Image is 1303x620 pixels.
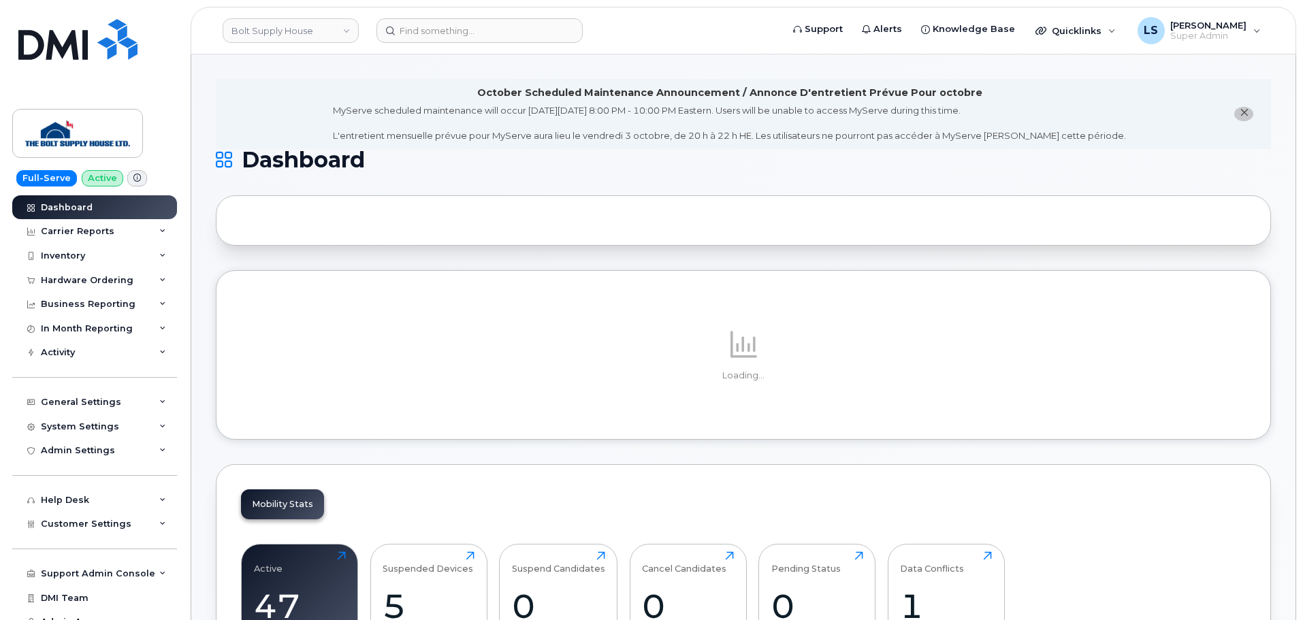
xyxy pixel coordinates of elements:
div: MyServe scheduled maintenance will occur [DATE][DATE] 8:00 PM - 10:00 PM Eastern. Users will be u... [333,104,1126,142]
div: Cancel Candidates [642,551,726,574]
button: close notification [1234,107,1253,121]
div: Suspend Candidates [512,551,605,574]
div: Pending Status [771,551,841,574]
div: Active [254,551,283,574]
div: Data Conflicts [900,551,964,574]
div: Suspended Devices [383,551,473,574]
div: October Scheduled Maintenance Announcement / Annonce D'entretient Prévue Pour octobre [477,86,982,100]
p: Loading... [241,370,1246,382]
span: Dashboard [242,150,365,170]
